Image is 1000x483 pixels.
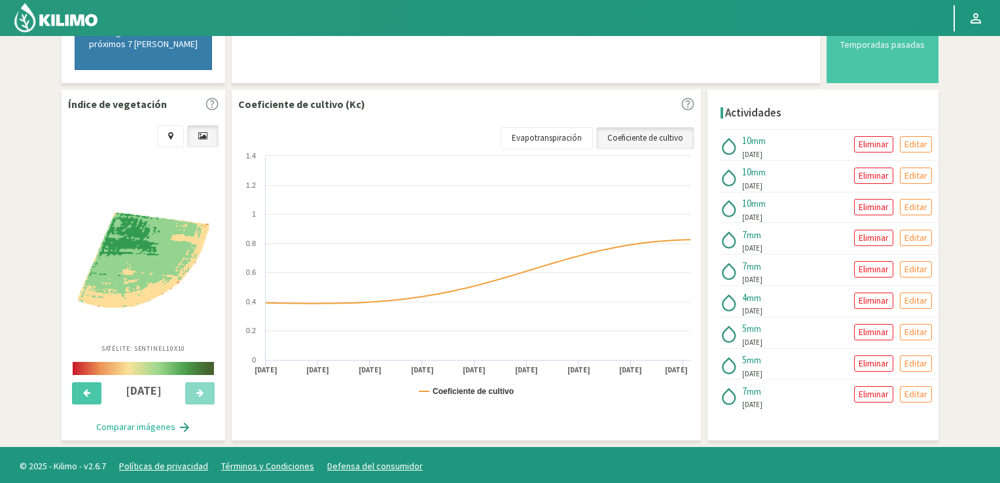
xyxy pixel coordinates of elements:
[900,199,932,215] button: Editar
[747,229,761,241] span: mm
[904,293,927,308] p: Editar
[854,136,893,152] button: Eliminar
[246,181,256,189] text: 1.2
[742,306,762,317] span: [DATE]
[619,365,642,375] text: [DATE]
[751,198,766,209] span: mm
[101,344,186,353] p: Satélite: Sentinel
[900,324,932,340] button: Editar
[747,260,761,272] span: mm
[742,260,747,272] span: 7
[859,293,889,308] p: Eliminar
[109,384,178,397] h4: [DATE]
[904,137,927,152] p: Editar
[166,344,186,353] span: 10X10
[78,213,209,308] img: 36801312-83c9-40a5-8a99-75454b207d9d_-_sentinel_-_2025-08-11.png
[246,268,256,276] text: 0.6
[854,199,893,215] button: Eliminar
[246,298,256,306] text: 0.4
[742,181,762,192] span: [DATE]
[747,385,761,397] span: mm
[854,261,893,277] button: Eliminar
[13,2,99,33] img: Kilimo
[742,134,751,147] span: 10
[252,356,256,364] text: 0
[88,26,198,50] p: Regar 10 mm en los próximos 7 [PERSON_NAME]
[742,274,762,285] span: [DATE]
[747,292,761,304] span: mm
[742,243,762,254] span: [DATE]
[859,387,889,402] p: Eliminar
[747,323,761,334] span: mm
[854,168,893,184] button: Eliminar
[854,230,893,246] button: Eliminar
[742,149,762,160] span: [DATE]
[463,365,486,375] text: [DATE]
[742,368,762,380] span: [DATE]
[854,293,893,309] button: Eliminar
[221,460,314,472] a: Términos y Condiciones
[900,230,932,246] button: Editar
[751,135,766,147] span: mm
[742,228,747,241] span: 7
[904,200,927,215] p: Editar
[246,327,256,334] text: 0.2
[859,262,889,277] p: Eliminar
[13,459,113,473] span: © 2025 - Kilimo - v2.6.7
[246,152,256,160] text: 1.4
[900,136,932,152] button: Editar
[742,197,751,209] span: 10
[747,354,761,366] span: mm
[327,460,423,472] a: Defensa del consumidor
[859,200,889,215] p: Eliminar
[359,365,382,375] text: [DATE]
[411,365,434,375] text: [DATE]
[904,262,927,277] p: Editar
[596,127,694,149] a: Coeficiente de cultivo
[119,460,208,472] a: Políticas de privacidad
[246,240,256,247] text: 0.8
[854,324,893,340] button: Eliminar
[751,166,766,178] span: mm
[742,212,762,223] span: [DATE]
[742,399,762,410] span: [DATE]
[567,365,590,375] text: [DATE]
[859,325,889,340] p: Eliminar
[742,291,747,304] span: 4
[854,355,893,372] button: Eliminar
[904,325,927,340] p: Editar
[306,365,329,375] text: [DATE]
[73,362,214,375] img: scale
[742,337,762,348] span: [DATE]
[665,365,688,375] text: [DATE]
[255,365,277,375] text: [DATE]
[904,230,927,245] p: Editar
[900,355,932,372] button: Editar
[859,356,889,371] p: Eliminar
[515,365,538,375] text: [DATE]
[742,166,751,178] span: 10
[904,356,927,371] p: Editar
[859,230,889,245] p: Eliminar
[742,322,747,334] span: 5
[859,137,889,152] p: Eliminar
[859,168,889,183] p: Eliminar
[83,414,204,440] button: Comparar imágenes
[900,261,932,277] button: Editar
[904,168,927,183] p: Editar
[433,387,514,396] text: Coeficiente de cultivo
[837,40,928,49] div: Temporadas pasadas
[854,386,893,402] button: Eliminar
[900,386,932,402] button: Editar
[900,168,932,184] button: Editar
[725,107,781,119] h4: Actividades
[742,353,747,366] span: 5
[501,127,593,149] a: Evapotranspiración
[252,210,256,218] text: 1
[900,293,932,309] button: Editar
[238,96,365,112] p: Coeficiente de cultivo (Kc)
[742,385,747,397] span: 7
[904,387,927,402] p: Editar
[68,96,167,112] p: Índice de vegetación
